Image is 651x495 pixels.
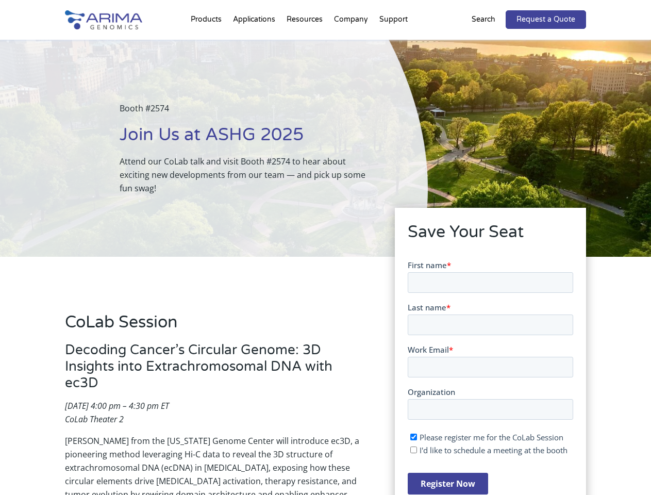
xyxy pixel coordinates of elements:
h3: Decoding Cancer’s Circular Genome: 3D Insights into Extrachromosomal DNA with ec3D [65,342,366,399]
h2: Save Your Seat [408,221,573,252]
img: Arima-Genomics-logo [65,10,142,29]
p: Search [472,13,495,26]
p: Booth #2574 [120,102,376,123]
em: CoLab Theater 2 [65,414,124,425]
h1: Join Us at ASHG 2025 [120,123,376,155]
h2: CoLab Session [65,311,366,342]
a: Request a Quote [506,10,586,29]
em: [DATE] 4:00 pm – 4:30 pm ET [65,400,169,411]
p: Attend our CoLab talk and visit Booth #2574 to hear about exciting new developments from our team... [120,155,376,195]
